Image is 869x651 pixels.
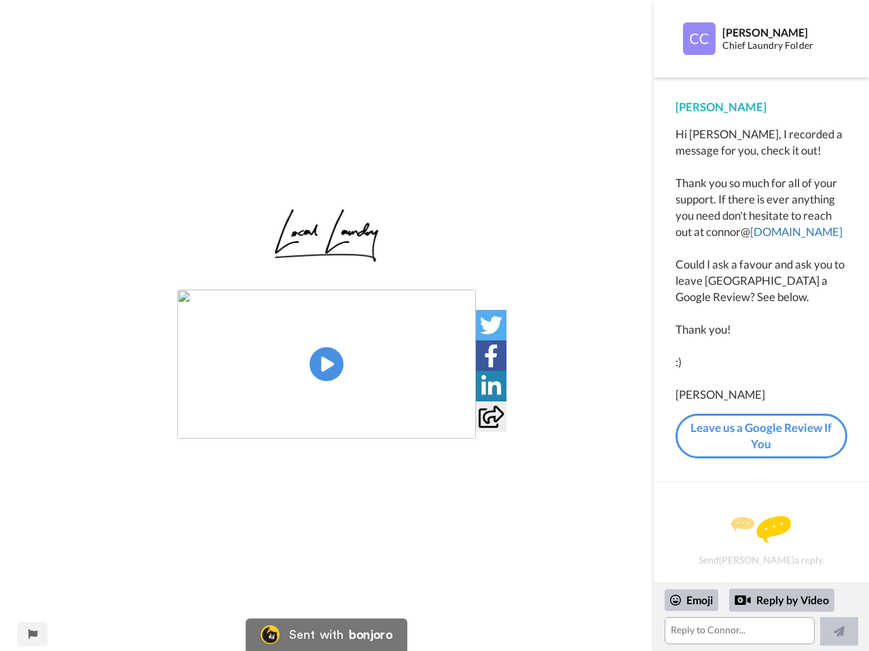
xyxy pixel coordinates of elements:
img: Bonjoro Logo [261,625,280,644]
div: Reply by Video [729,589,834,612]
div: Sent with [289,629,344,641]
div: Hi [PERSON_NAME], I recorded a message for you, check it out! Thank you so much for all of your s... [676,126,847,403]
a: Bonjoro LogoSent withbonjoro [246,618,407,651]
div: Chief Laundry Folder [722,40,847,52]
div: Emoji [665,589,718,611]
div: bonjoro [349,629,392,641]
img: 85d1c4cc-a71e-4a7e-a71f-bc597ead400f-thumb.jpg [177,290,476,439]
a: [DOMAIN_NAME] [750,224,843,239]
div: [PERSON_NAME] [676,99,847,115]
img: Profile Image [683,22,716,55]
div: Send [PERSON_NAME] a reply. [672,506,851,576]
div: [PERSON_NAME] [722,26,847,39]
a: Leave us a Google Review If You [676,414,847,459]
div: Reply by Video [735,592,751,608]
img: 9690a91e-08a9-436f-b23e-2abbae3f4914 [274,209,379,263]
img: message.svg [731,516,791,543]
